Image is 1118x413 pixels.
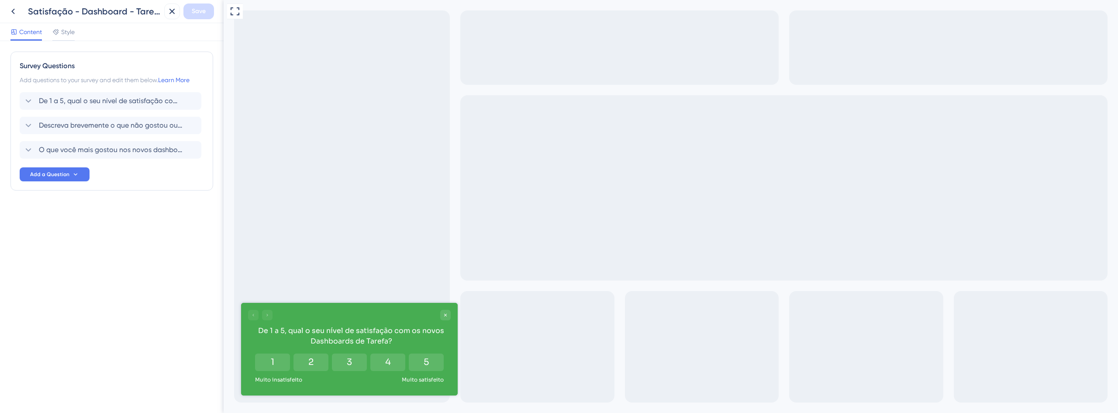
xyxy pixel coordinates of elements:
a: Learn More [158,76,190,83]
span: Save [192,6,206,17]
div: Add questions to your survey and edit them below. [20,75,204,85]
button: Add a Question [20,167,90,181]
span: De 1 a 5, qual o seu nível de satisfação com os novos Dashboards de Tarefa? [39,96,183,106]
iframe: UserGuiding Survey [17,303,234,396]
div: Survey Questions [20,61,204,71]
button: Save [183,3,214,19]
div: Satisfação - Dashboard - Tarefas [28,5,161,17]
span: O que você mais gostou nos novos dashboards de tarefas? (opcional) [39,145,183,155]
span: Style [61,27,75,37]
span: Content [19,27,42,37]
span: Descreva brevemente o que não gostou ou o que gostaria que melhorássemos (opcional). [39,120,183,131]
span: Add a Question [30,171,69,178]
